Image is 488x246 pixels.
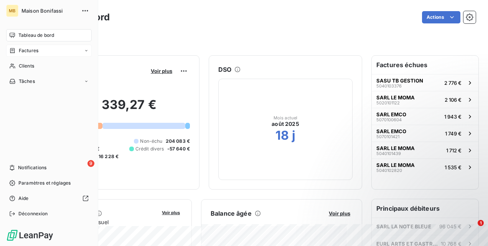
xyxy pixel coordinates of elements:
[372,56,478,74] h6: Factures échues
[18,210,48,217] span: Déconnexion
[444,114,462,120] span: 1 943 €
[275,128,289,143] h2: 18
[376,168,402,173] span: 5040102820
[372,108,478,125] button: SARL EMCO50701006041 943 €
[445,130,462,137] span: 1 749 €
[376,111,406,117] span: SARL EMCO
[6,45,92,57] a: Factures
[376,162,415,168] span: SARL LE MOMA
[376,101,400,105] span: 5020101122
[19,47,38,54] span: Factures
[87,160,94,167] span: 9
[372,91,478,108] button: SARL LE MOMA50201011222 106 €
[376,94,415,101] span: SARL LE MOMA
[376,128,406,134] span: SARL EMCO
[211,209,252,218] h6: Balance âgée
[376,78,423,84] span: SASU TB GESTION
[372,158,478,175] button: SARL LE MOMA50401028201 535 €
[167,145,190,152] span: -57 640 €
[329,210,350,216] span: Voir plus
[6,29,92,41] a: Tableau de bord
[372,74,478,91] button: SASU TB GESTION50401033762 776 €
[43,97,190,120] h2: 210 339,27 €
[140,138,162,145] span: Non-échu
[18,195,29,202] span: Aide
[272,120,299,128] span: août 2025
[6,192,92,205] a: Aide
[6,229,54,241] img: Logo LeanPay
[326,210,353,217] button: Voir plus
[292,128,295,143] h2: j
[19,78,35,85] span: Tâches
[376,134,399,139] span: 5070101421
[274,116,298,120] span: Mois actuel
[218,65,231,74] h6: DSO
[376,151,401,156] span: 5040101439
[478,220,484,226] span: 1
[21,8,77,14] span: Maison Bonifassi
[18,32,54,39] span: Tableau de bord
[445,97,462,103] span: 2 106 €
[135,145,164,152] span: Crédit divers
[422,11,460,23] button: Actions
[445,164,462,170] span: 1 535 €
[96,153,119,160] span: -16 228 €
[6,75,92,88] a: Tâches
[43,218,157,226] span: Chiffre d'affaires mensuel
[444,80,462,86] span: 2 776 €
[18,164,46,171] span: Notifications
[160,209,182,216] button: Voir plus
[148,68,175,74] button: Voir plus
[376,145,415,151] span: SARL LE MOMA
[462,220,480,238] iframe: Intercom live chat
[6,5,18,17] div: MB
[372,142,478,158] button: SARL LE MOMA50401014391 712 €
[162,210,180,215] span: Voir plus
[372,125,478,142] button: SARL EMCO50701014211 749 €
[6,60,92,72] a: Clients
[335,172,488,225] iframe: Intercom notifications message
[166,138,190,145] span: 204 083 €
[18,180,71,187] span: Paramètres et réglages
[446,147,462,154] span: 1 712 €
[376,84,402,88] span: 5040103376
[19,63,34,69] span: Clients
[376,117,402,122] span: 5070100604
[151,68,172,74] span: Voir plus
[6,177,92,189] a: Paramètres et réglages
